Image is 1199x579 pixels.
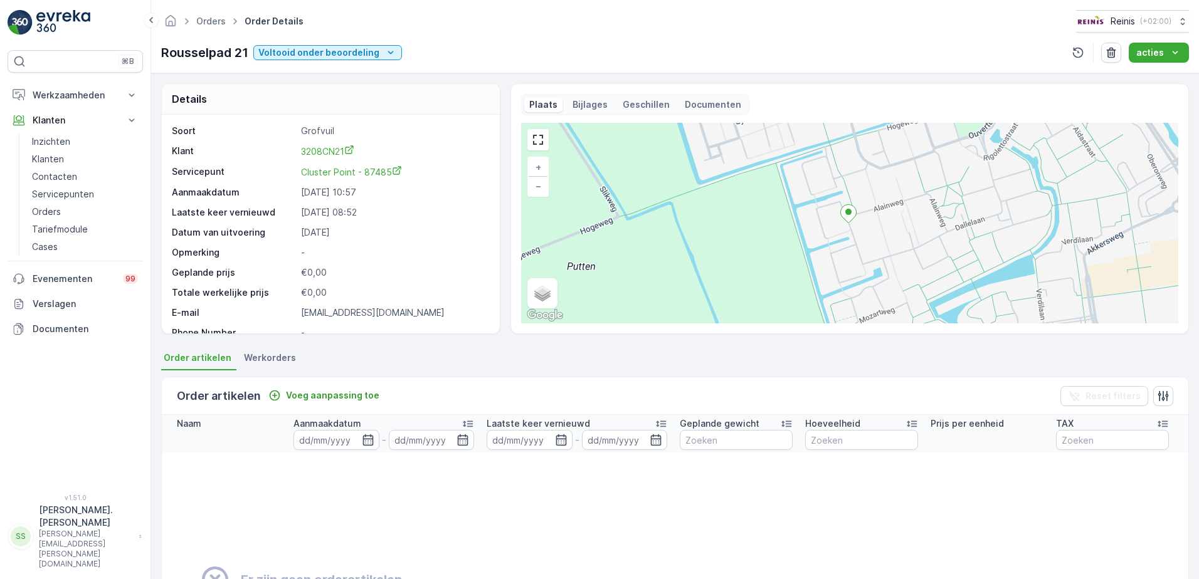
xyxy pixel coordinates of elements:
[623,98,670,111] p: Geschillen
[32,153,64,165] p: Klanten
[524,307,566,323] a: Dit gebied openen in Google Maps (er wordt een nieuw venster geopend)
[1076,10,1189,33] button: Reinis(+02:00)
[529,279,556,307] a: Layers
[27,150,143,168] a: Klanten
[8,266,143,291] a: Evenementen99
[177,387,261,405] p: Order artikelen
[931,417,1004,430] p: Prijs per eenheid
[301,287,327,298] span: €0,00
[301,186,487,199] p: [DATE] 10:57
[575,432,579,447] p: -
[161,43,248,62] p: Rousselpad 21
[487,430,573,450] input: dd/mm/yyyy
[172,145,296,158] p: Klant
[172,206,296,219] p: Laatste keer vernieuwd
[33,114,118,127] p: Klanten
[172,125,296,137] p: Soort
[122,56,134,66] p: ⌘B
[172,326,296,339] p: Phone Number
[529,130,547,149] a: View Fullscreen
[27,168,143,185] a: Contacten
[172,306,296,319] p: E-mail
[33,89,118,102] p: Werkzaamheden
[805,430,918,450] input: Zoeken
[1140,16,1171,26] p: ( +02:00 )
[8,10,33,35] img: logo
[39,529,133,569] p: [PERSON_NAME][EMAIL_ADDRESS][PERSON_NAME][DOMAIN_NAME]
[1129,43,1189,63] button: acties
[293,430,379,450] input: dd/mm/yyyy
[301,125,487,137] p: Grofvuil
[172,91,207,107] p: Details
[32,223,88,236] p: Tariefmodule
[536,162,541,172] span: +
[8,108,143,133] button: Klanten
[196,16,226,26] a: Orders
[301,226,487,239] p: [DATE]
[32,206,61,218] p: Orders
[164,352,231,364] span: Order artikelen
[301,146,354,157] span: 3208CN21
[33,298,138,310] p: Verslagen
[1076,14,1106,28] img: Reinis-Logo-Vrijstaand_Tekengebied-1-copy2_aBO4n7j.png
[177,417,201,430] p: Naam
[33,323,138,335] p: Documenten
[389,430,475,450] input: dd/mm/yyyy
[301,206,487,219] p: [DATE] 08:52
[164,19,177,29] a: Startpagina
[125,274,135,284] p: 99
[1085,390,1141,402] p: Reset filters
[39,504,133,529] p: [PERSON_NAME].[PERSON_NAME]
[573,98,608,111] p: Bijlages
[172,165,296,179] p: Servicepunt
[172,246,296,259] p: Opmerking
[32,188,94,201] p: Servicepunten
[582,430,668,450] input: dd/mm/yyyy
[172,286,269,299] p: Totale werkelijke prijs
[258,46,379,59] p: Voltooid onder beoordeling
[536,180,542,191] span: −
[8,504,143,569] button: SS[PERSON_NAME].[PERSON_NAME][PERSON_NAME][EMAIL_ADDRESS][PERSON_NAME][DOMAIN_NAME]
[293,417,361,430] p: Aanmaakdatum
[301,167,402,177] span: Cluster Point - 87485
[27,203,143,221] a: Orders
[8,291,143,316] a: Verslagen
[529,98,557,111] p: Plaats
[33,273,115,285] p: Evenementen
[301,145,487,158] a: 3208CN21
[805,417,860,430] p: Hoeveelheid
[36,10,90,35] img: logo_light-DOdMpM7g.png
[529,177,547,196] a: Uitzoomen
[27,133,143,150] a: Inzichten
[172,226,296,239] p: Datum van uitvoering
[685,98,741,111] p: Documenten
[8,316,143,342] a: Documenten
[680,430,793,450] input: Zoeken
[1056,430,1169,450] input: Zoeken
[301,165,487,179] a: Cluster Point - 87485
[244,352,296,364] span: Werkorders
[32,241,58,253] p: Cases
[301,267,327,278] span: €0,00
[524,307,566,323] img: Google
[242,15,306,28] span: Order Details
[32,170,77,183] p: Contacten
[1056,417,1074,430] p: TAX
[27,238,143,256] a: Cases
[27,221,143,238] a: Tariefmodule
[680,417,759,430] p: Geplande gewicht
[286,389,379,402] p: Voeg aanpassing toe
[263,388,384,403] button: Voeg aanpassing toe
[1060,386,1148,406] button: Reset filters
[8,83,143,108] button: Werkzaamheden
[32,135,70,148] p: Inzichten
[1136,46,1164,59] p: acties
[301,306,487,319] p: [EMAIL_ADDRESS][DOMAIN_NAME]
[382,432,386,447] p: -
[11,526,31,546] div: SS
[301,246,487,259] p: -
[8,494,143,501] span: v 1.51.0
[172,186,296,199] p: Aanmaakdatum
[487,417,590,430] p: Laatste keer vernieuwd
[253,45,402,60] button: Voltooid onder beoordeling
